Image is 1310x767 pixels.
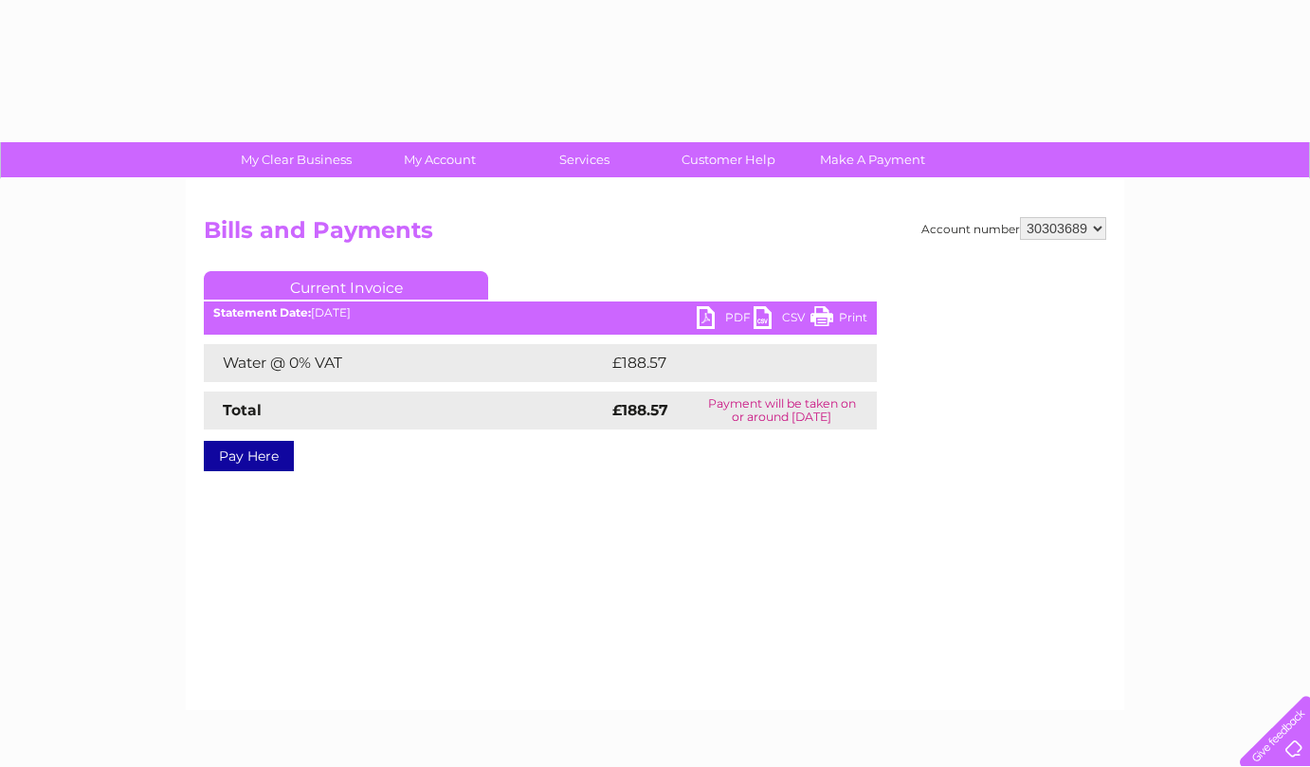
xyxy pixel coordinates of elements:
[686,392,877,429] td: Payment will be taken on or around [DATE]
[754,306,810,334] a: CSV
[697,306,754,334] a: PDF
[810,306,867,334] a: Print
[204,217,1106,253] h2: Bills and Payments
[794,142,951,177] a: Make A Payment
[921,217,1106,240] div: Account number
[608,344,842,382] td: £188.57
[218,142,374,177] a: My Clear Business
[612,401,668,419] strong: £188.57
[650,142,807,177] a: Customer Help
[223,401,262,419] strong: Total
[204,271,488,300] a: Current Invoice
[204,441,294,471] a: Pay Here
[506,142,663,177] a: Services
[362,142,519,177] a: My Account
[204,306,877,320] div: [DATE]
[213,305,311,320] b: Statement Date:
[204,344,608,382] td: Water @ 0% VAT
